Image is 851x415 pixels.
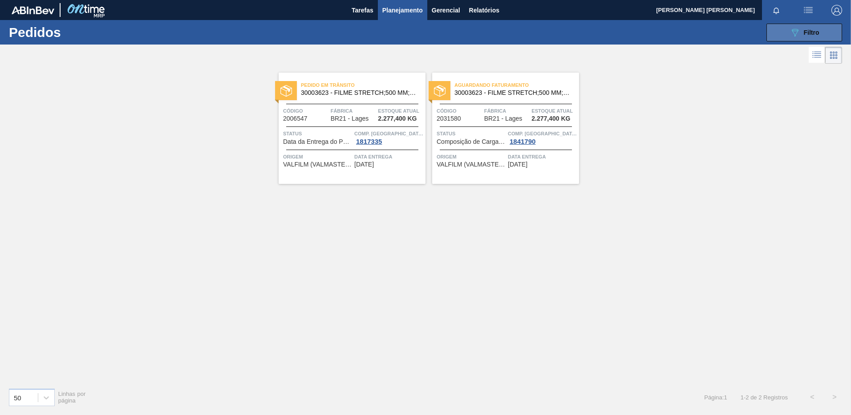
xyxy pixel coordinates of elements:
img: status [434,85,446,97]
span: 30003623 - FILME STRETCH;500 MM;23 MICRA;;HISTRETCH [454,90,572,96]
span: VALFILM (VALMASTER) - MANAUS (AM) [283,161,352,168]
span: Fábrica [331,106,376,115]
h1: Pedidos [9,27,142,37]
span: 1 - 2 de 2 Registros [741,394,788,401]
span: Comp. Carga [354,129,423,138]
span: 2031580 [437,115,461,122]
span: Página : 1 [704,394,727,401]
span: 2.277,400 KG [378,115,417,122]
span: Aguardando Faturamento [454,81,579,90]
span: BR21 - Lages [331,115,369,122]
img: status [280,85,292,97]
span: Pedido em Trânsito [301,81,425,90]
span: 18/11/2025 [508,161,527,168]
span: Relatórios [469,5,499,16]
span: Composição de Carga Aceita [437,138,506,145]
span: Código [283,106,328,115]
div: 1841790 [508,138,537,145]
span: Fábrica [484,106,530,115]
div: Visão em Lista [809,47,825,64]
span: Linhas por página [58,391,86,404]
img: userActions [803,5,814,16]
span: Data entrega [354,152,423,161]
button: < [801,386,823,408]
span: Origem [283,152,352,161]
span: VALFILM (VALMASTER) - MANAUS (AM) [437,161,506,168]
img: TNhmsLtSVTkK8tSr43FrP2fwEKptu5GPRR3wAAAABJRU5ErkJggg== [12,6,54,14]
img: Logout [831,5,842,16]
span: BR21 - Lages [484,115,523,122]
div: 1817335 [354,138,384,145]
span: Estoque atual [378,106,423,115]
span: 30003623 - FILME STRETCH;500 MM;23 MICRA;;HISTRETCH [301,90,418,96]
div: Visão em Cards [825,47,842,64]
span: 2006547 [283,115,308,122]
a: statusPedido em Trânsito30003623 - FILME STRETCH;500 MM;23 MICRA;;HISTRETCHCódigo2006547FábricaBR... [272,73,425,184]
span: Tarefas [352,5,373,16]
span: Planejamento [382,5,423,16]
button: Filtro [766,24,842,41]
span: Data da Entrega do Pedido Atrasada [283,138,352,145]
button: Notificações [762,4,790,16]
span: Status [283,129,352,138]
span: Estoque atual [531,106,577,115]
span: Filtro [804,29,819,36]
span: Código [437,106,482,115]
a: Comp. [GEOGRAPHIC_DATA]1841790 [508,129,577,145]
span: Comp. Carga [508,129,577,138]
span: 2.277,400 KG [531,115,570,122]
span: Origem [437,152,506,161]
span: Gerencial [432,5,460,16]
a: statusAguardando Faturamento30003623 - FILME STRETCH;500 MM;23 MICRA;;HISTRETCHCódigo2031580Fábri... [425,73,579,184]
div: 50 [14,394,21,401]
a: Comp. [GEOGRAPHIC_DATA]1817335 [354,129,423,145]
span: Data entrega [508,152,577,161]
button: > [823,386,846,408]
span: Status [437,129,506,138]
span: 13/10/2025 [354,161,374,168]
